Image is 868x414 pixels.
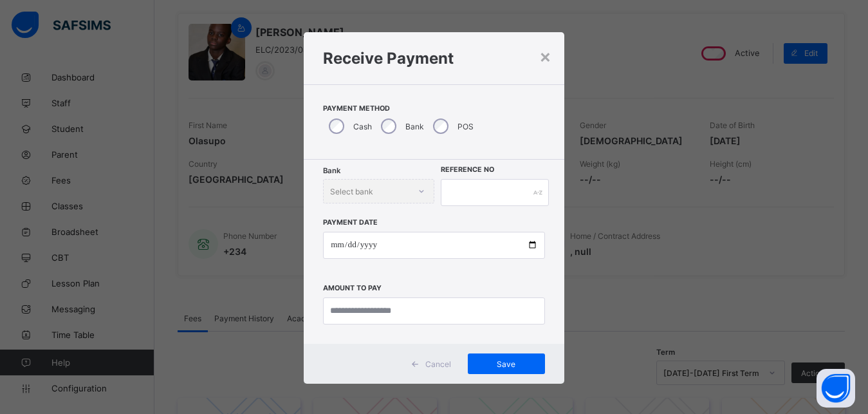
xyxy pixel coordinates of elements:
[353,122,372,131] label: Cash
[323,218,378,227] label: Payment Date
[323,104,545,113] span: Payment Method
[323,284,382,292] label: Amount to pay
[817,369,855,408] button: Open asap
[441,165,494,174] label: Reference No
[539,45,551,67] div: ×
[477,359,535,369] span: Save
[323,49,545,68] h1: Receive Payment
[323,166,340,175] span: Bank
[425,359,451,369] span: Cancel
[457,122,474,131] label: POS
[405,122,424,131] label: Bank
